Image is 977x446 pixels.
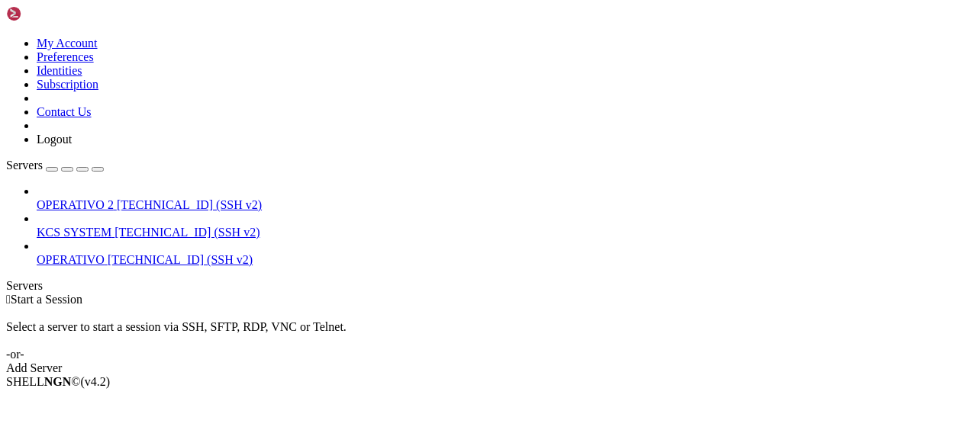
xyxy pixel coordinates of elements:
a: KCS SYSTEM [TECHNICAL_ID] (SSH v2) [37,226,971,239]
span: [TECHNICAL_ID] (SSH v2) [114,226,260,239]
span: KCS SYSTEM [37,226,111,239]
span:  [6,293,11,306]
li: OPERATIVO 2 [TECHNICAL_ID] (SSH v2) [37,184,971,212]
div: Add Server [6,361,971,375]
li: KCS SYSTEM [TECHNICAL_ID] (SSH v2) [37,212,971,239]
a: Preferences [37,50,94,63]
li: OPERATIVO [TECHNICAL_ID] (SSH v2) [37,239,971,267]
span: SHELL © [6,375,110,388]
b: NGN [44,375,72,388]
span: [TECHNICAL_ID] (SSH v2) [117,198,262,211]
img: Shellngn [6,6,94,21]
div: Servers [6,279,971,293]
span: Start a Session [11,293,82,306]
span: OPERATIVO [37,253,105,266]
a: OPERATIVO [TECHNICAL_ID] (SSH v2) [37,253,971,267]
span: OPERATIVO 2 [37,198,114,211]
a: Identities [37,64,82,77]
a: My Account [37,37,98,50]
a: Contact Us [37,105,92,118]
div: Select a server to start a session via SSH, SFTP, RDP, VNC or Telnet. -or- [6,306,971,361]
a: Subscription [37,78,98,91]
span: Servers [6,159,43,172]
a: OPERATIVO 2 [TECHNICAL_ID] (SSH v2) [37,198,971,212]
span: 4.2.0 [81,375,111,388]
a: Servers [6,159,104,172]
span: [TECHNICAL_ID] (SSH v2) [108,253,253,266]
a: Logout [37,133,72,146]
